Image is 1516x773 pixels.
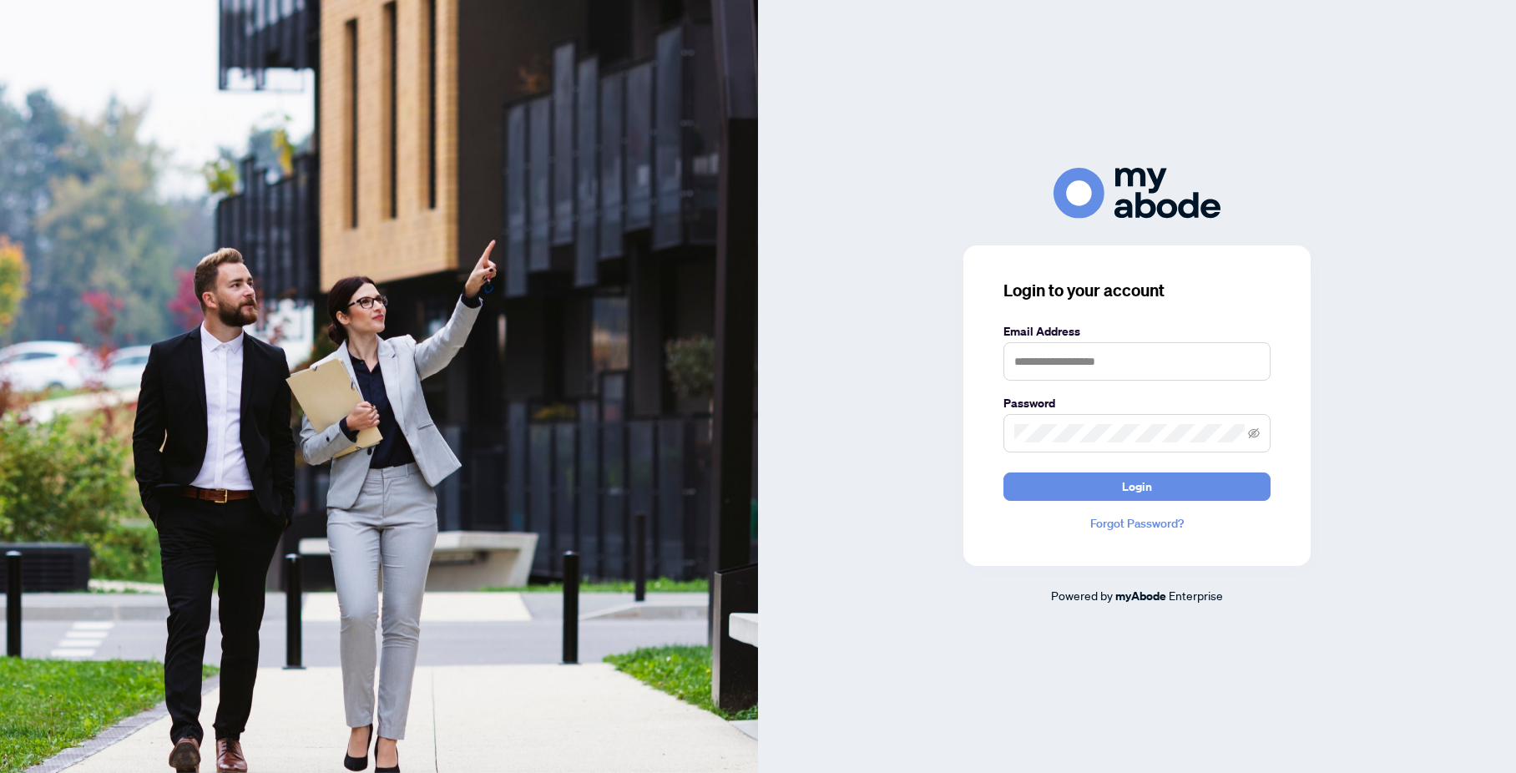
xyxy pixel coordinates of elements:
span: Enterprise [1169,588,1223,603]
img: ma-logo [1054,168,1220,219]
a: Forgot Password? [1003,514,1271,533]
h3: Login to your account [1003,279,1271,302]
label: Email Address [1003,322,1271,341]
button: Login [1003,472,1271,501]
span: Login [1122,473,1152,500]
a: myAbode [1115,587,1166,605]
span: Powered by [1051,588,1113,603]
label: Password [1003,394,1271,412]
span: eye-invisible [1248,427,1260,439]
